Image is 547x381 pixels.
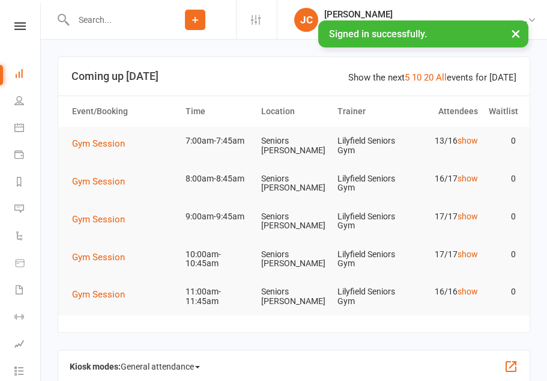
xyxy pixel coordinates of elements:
[458,136,478,145] a: show
[332,165,408,203] td: Lilyfield Seniors Gym
[332,96,408,127] th: Trainer
[332,278,408,315] td: Lilyfield Seniors Gym
[348,70,516,85] div: Show the next events for [DATE]
[505,20,527,46] button: ×
[436,72,447,83] a: All
[180,240,256,278] td: 10:00am-10:45am
[72,250,133,264] button: Gym Session
[180,203,256,231] td: 9:00am-9:45am
[70,362,121,371] strong: Kiosk modes:
[72,252,125,263] span: Gym Session
[72,136,133,151] button: Gym Session
[408,240,483,269] td: 17/17
[408,278,483,306] td: 16/16
[405,72,409,83] a: 5
[256,96,331,127] th: Location
[483,127,521,155] td: 0
[424,72,434,83] a: 20
[14,142,41,169] a: Payments
[294,8,318,32] div: JC
[408,165,483,193] td: 16/17
[72,287,133,302] button: Gym Session
[458,287,478,296] a: show
[408,127,483,155] td: 13/16
[483,240,521,269] td: 0
[483,165,521,193] td: 0
[256,165,331,203] td: Seniors [PERSON_NAME]
[121,357,200,376] span: General attendance
[256,278,331,315] td: Seniors [PERSON_NAME]
[483,278,521,306] td: 0
[408,96,483,127] th: Attendees
[14,251,41,278] a: Product Sales
[332,127,408,165] td: Lilyfield Seniors Gym
[72,212,133,227] button: Gym Session
[483,96,521,127] th: Waitlist
[256,240,331,278] td: Seniors [PERSON_NAME]
[72,138,125,149] span: Gym Session
[324,9,527,20] div: [PERSON_NAME]
[458,212,478,221] a: show
[14,88,41,115] a: People
[14,115,41,142] a: Calendar
[72,176,125,187] span: Gym Session
[14,332,41,359] a: Assessments
[412,72,422,83] a: 10
[324,20,527,31] div: Uniting Seniors [PERSON_NAME][GEOGRAPHIC_DATA]
[256,203,331,240] td: Seniors [PERSON_NAME]
[332,203,408,240] td: Lilyfield Seniors Gym
[71,70,516,82] h3: Coming up [DATE]
[458,174,478,183] a: show
[180,165,256,193] td: 8:00am-8:45am
[483,203,521,231] td: 0
[14,61,41,88] a: Dashboard
[72,174,133,189] button: Gym Session
[72,289,125,300] span: Gym Session
[72,214,125,225] span: Gym Session
[180,127,256,155] td: 7:00am-7:45am
[70,11,154,28] input: Search...
[67,96,180,127] th: Event/Booking
[180,96,256,127] th: Time
[180,278,256,315] td: 11:00am-11:45am
[329,28,427,40] span: Signed in successfully.
[14,169,41,197] a: Reports
[256,127,331,165] td: Seniors [PERSON_NAME]
[332,240,408,278] td: Lilyfield Seniors Gym
[408,203,483,231] td: 17/17
[458,249,478,259] a: show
